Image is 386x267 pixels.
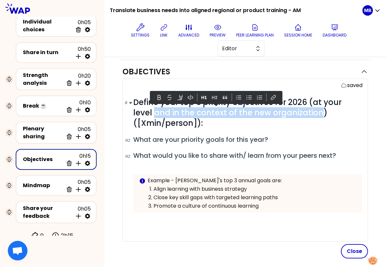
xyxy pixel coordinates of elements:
button: Objectives [122,67,368,77]
div: 0h05 [63,178,91,193]
div: Mindmap [23,182,63,189]
p: link [160,33,168,38]
p: Peer learning plan [236,33,274,38]
div: 0h15 [63,152,91,167]
div: 0h05 [63,126,91,140]
span: Editor [222,45,251,52]
div: Ouvrir le chat [8,241,27,260]
button: link [157,21,170,40]
p: Promote a culture of continuous learning [153,202,357,210]
p: Dashboard [323,33,346,38]
span: What would you like to share with/ learn from your peers next? [133,151,336,160]
div: 0h05 [72,205,91,219]
div: Strength analysis [23,71,63,87]
p: 9 [40,231,44,240]
div: saved [341,82,362,89]
div: Share your feedback [23,204,72,220]
p: Settings [131,33,150,38]
button: Editor [218,40,265,57]
button: # [125,99,129,107]
div: 0h05 [72,19,91,33]
button: Dashboard [320,21,349,40]
h2: Objectives [122,67,170,77]
p: preview [210,33,226,38]
div: Objectives [23,156,63,163]
button: advanced [176,21,202,40]
p: Session home [284,33,312,38]
div: 0h50 [72,45,91,60]
div: Plenary sharing [23,125,63,141]
button: Settings [128,21,152,40]
span: Define your top 3 priority objectives for 2026 (at your level and in the context of the new organ... [133,97,344,128]
p: MB [364,7,371,14]
p: 2h15 [61,231,73,240]
p: advanced [178,33,199,38]
button: MB [362,5,381,16]
p: Example - [PERSON_NAME]'s top 3 annual goals are: [148,177,357,185]
span: What are your priority goals for this year? [133,135,268,144]
button: Close [341,244,368,259]
button: preview [207,21,228,40]
p: Close key skill gaps with targeted learning paths [153,194,357,201]
div: 0h20 [63,72,91,86]
div: 0h10 [63,99,91,113]
p: Align learning with business strategy [153,185,357,193]
div: Individual choices [23,18,72,34]
div: Share in turn [23,49,72,56]
div: Break ☕️ [23,102,63,110]
button: Session home [281,21,315,40]
button: Peer learning plan [233,21,276,40]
